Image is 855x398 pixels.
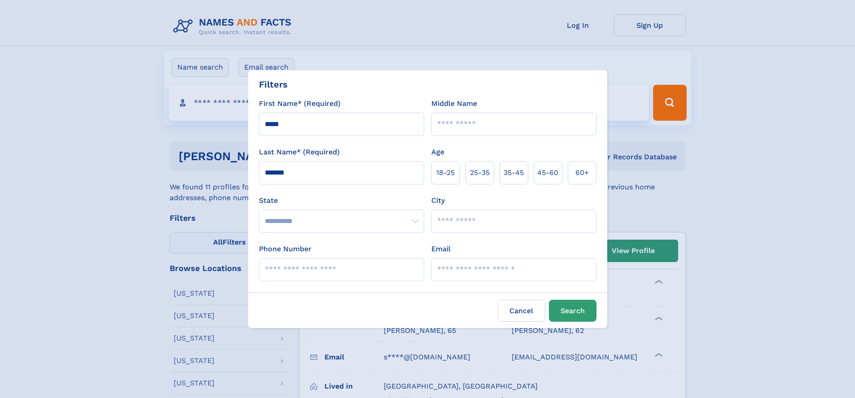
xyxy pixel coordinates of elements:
[259,195,424,206] label: State
[504,167,524,178] span: 35‑45
[470,167,490,178] span: 25‑35
[431,147,444,157] label: Age
[431,98,477,109] label: Middle Name
[436,167,455,178] span: 18‑25
[259,244,311,254] label: Phone Number
[431,195,445,206] label: City
[259,147,340,157] label: Last Name* (Required)
[259,98,341,109] label: First Name* (Required)
[259,78,288,91] div: Filters
[431,244,451,254] label: Email
[549,300,596,322] button: Search
[537,167,558,178] span: 45‑60
[498,300,545,322] label: Cancel
[575,167,589,178] span: 60+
